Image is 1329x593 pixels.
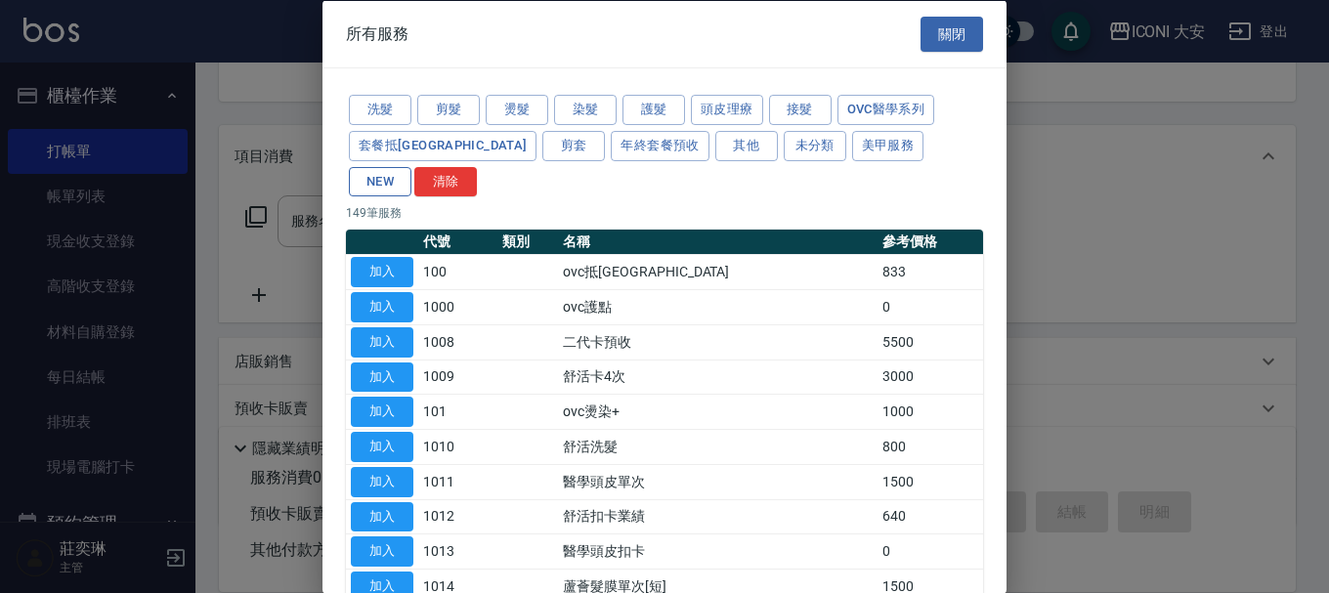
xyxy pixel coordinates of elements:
[878,533,983,569] td: 0
[417,95,480,125] button: 剪髮
[349,130,536,160] button: 套餐抵[GEOGRAPHIC_DATA]
[418,499,497,534] td: 1012
[878,499,983,534] td: 640
[418,289,497,324] td: 1000
[558,289,878,324] td: ovc護點
[622,95,685,125] button: 護髮
[418,429,497,464] td: 1010
[558,464,878,499] td: 醫學頭皮單次
[878,429,983,464] td: 800
[418,254,497,289] td: 100
[878,254,983,289] td: 833
[921,16,983,52] button: 關閉
[351,501,413,531] button: 加入
[418,394,497,429] td: 101
[558,230,878,255] th: 名稱
[346,23,408,43] span: 所有服務
[418,360,497,395] td: 1009
[418,230,497,255] th: 代號
[414,166,477,196] button: 清除
[351,466,413,496] button: 加入
[351,536,413,567] button: 加入
[542,130,605,160] button: 剪套
[558,324,878,360] td: 二代卡預收
[346,204,983,222] p: 149 筆服務
[351,397,413,427] button: 加入
[351,432,413,462] button: 加入
[837,95,935,125] button: ovc醫學系列
[769,95,832,125] button: 接髮
[878,230,983,255] th: 參考價格
[611,130,708,160] button: 年終套餐預收
[349,95,411,125] button: 洗髮
[691,95,763,125] button: 頭皮理療
[558,533,878,569] td: 醫學頭皮扣卡
[351,326,413,357] button: 加入
[878,394,983,429] td: 1000
[418,464,497,499] td: 1011
[878,289,983,324] td: 0
[418,324,497,360] td: 1008
[878,360,983,395] td: 3000
[497,230,558,255] th: 類別
[349,166,411,196] button: NEW
[418,533,497,569] td: 1013
[878,464,983,499] td: 1500
[351,361,413,392] button: 加入
[558,429,878,464] td: 舒活洗髮
[558,499,878,534] td: 舒活扣卡業績
[351,292,413,322] button: 加入
[351,257,413,287] button: 加入
[878,324,983,360] td: 5500
[852,130,924,160] button: 美甲服務
[558,360,878,395] td: 舒活卡4次
[558,254,878,289] td: ovc抵[GEOGRAPHIC_DATA]
[715,130,778,160] button: 其他
[784,130,846,160] button: 未分類
[486,95,548,125] button: 燙髮
[554,95,617,125] button: 染髮
[558,394,878,429] td: ovc燙染+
